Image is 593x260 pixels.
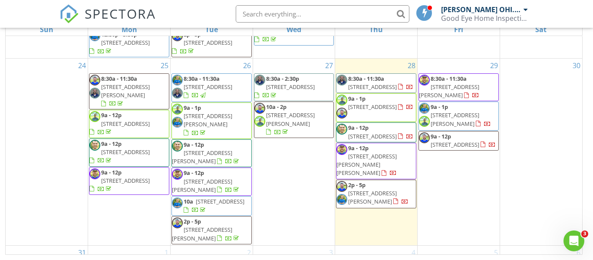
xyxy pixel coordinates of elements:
[184,112,232,128] span: [STREET_ADDRESS][PERSON_NAME]
[336,75,347,86] img: justin.jpg
[368,23,385,36] a: Thursday
[348,181,409,205] a: 2p - 5p [STREET_ADDRESS][PERSON_NAME]
[431,132,451,140] span: 9a - 12p
[581,230,588,237] span: 3
[172,141,183,151] img: dsc_1567.jpg
[89,140,100,151] img: dsc_1567.jpg
[431,132,496,148] a: 9a - 12p [STREET_ADDRESS]
[335,58,418,245] td: Go to August 28, 2025
[418,73,499,102] a: 8:30a - 11:30a [STREET_ADDRESS][PERSON_NAME]
[348,132,397,140] span: [STREET_ADDRESS]
[184,141,204,148] span: 9a - 12p
[266,75,299,82] span: 8:30a - 2:30p
[348,181,366,189] span: 2p - 5p
[101,120,150,128] span: [STREET_ADDRESS]
[254,75,265,86] img: justin.jpg
[336,144,347,155] img: dsc_1613.jpg
[406,59,417,72] a: Go to August 28, 2025
[336,93,416,122] a: 9a - 1p [STREET_ADDRESS]
[89,138,169,167] a: 9a - 12p [STREET_ADDRESS]
[336,152,397,177] span: [STREET_ADDRESS][PERSON_NAME][PERSON_NAME]
[171,216,252,244] a: 2p - 5p [STREET_ADDRESS][PERSON_NAME]
[88,58,171,245] td: Go to August 25, 2025
[431,75,467,82] span: 8:30a - 11:30a
[348,75,384,82] span: 8:30a - 11:30a
[172,30,232,55] a: 2p - 5p [STREET_ADDRESS]
[323,59,335,72] a: Go to August 27, 2025
[452,23,465,36] a: Friday
[172,178,232,194] span: [STREET_ADDRESS][PERSON_NAME]
[236,5,409,23] input: Search everything...
[336,143,416,179] a: 9a - 12p [STREET_ADDRESS][PERSON_NAME][PERSON_NAME]
[172,217,183,228] img: russ.jpg
[171,139,252,168] a: 9a - 12p [STREET_ADDRESS][PERSON_NAME]
[441,5,521,14] div: [PERSON_NAME] OHI.2023003292
[89,110,169,138] a: 9a - 12p [STREET_ADDRESS]
[170,58,253,245] td: Go to August 26, 2025
[563,230,584,251] iframe: Intercom live chat
[266,103,315,136] a: 10a - 2p [STREET_ADDRESS][PERSON_NAME]
[89,73,169,110] a: 8:30a - 11:30a [STREET_ADDRESS][PERSON_NAME]
[419,75,479,99] a: 8:30a - 11:30a [STREET_ADDRESS][PERSON_NAME]
[184,217,201,225] span: 2p - 5p
[171,102,252,139] a: 9a - 1p [STREET_ADDRESS][PERSON_NAME]
[254,75,315,99] a: 8:30a - 2:30p [STREET_ADDRESS]
[89,167,169,195] a: 9a - 12p [STREET_ADDRESS]
[89,111,150,135] a: 9a - 12p [STREET_ADDRESS]
[534,23,548,36] a: Saturday
[184,197,244,214] a: 10a [STREET_ADDRESS]
[101,148,150,156] span: [STREET_ADDRESS]
[89,30,100,41] img: te_head_shot_2020.jpg
[101,83,150,99] span: [STREET_ADDRESS][PERSON_NAME]
[172,141,240,165] a: 9a - 12p [STREET_ADDRESS][PERSON_NAME]
[163,246,170,260] a: Go to September 1, 2025
[184,104,201,112] span: 9a - 1p
[59,4,79,23] img: The Best Home Inspection Software - Spectora
[171,73,252,102] a: 8:30a - 11:30a [STREET_ADDRESS]
[500,58,582,245] td: Go to August 30, 2025
[348,144,369,152] span: 9a - 12p
[184,83,232,91] span: [STREET_ADDRESS]
[89,140,150,164] a: 9a - 12p [STREET_ADDRESS]
[348,124,369,132] span: 9a - 12p
[204,23,220,36] a: Tuesday
[172,149,232,165] span: [STREET_ADDRESS][PERSON_NAME]
[571,59,582,72] a: Go to August 30, 2025
[336,181,347,192] img: russ.jpg
[327,246,335,260] a: Go to September 3, 2025
[336,180,416,208] a: 2p - 5p [STREET_ADDRESS][PERSON_NAME]
[172,197,183,208] img: te_head_shot_2020.jpg
[6,58,88,245] td: Go to August 24, 2025
[441,14,528,23] div: Good Eye Home Inspections, Sewer Scopes & Mold Testing
[184,104,232,137] a: 9a - 1p [STREET_ADDRESS][PERSON_NAME]
[418,58,500,245] td: Go to August 29, 2025
[89,29,169,57] a: 12:30p - 3:30p [STREET_ADDRESS]
[348,189,397,205] span: [STREET_ADDRESS][PERSON_NAME]
[348,103,397,111] span: [STREET_ADDRESS]
[266,111,315,127] span: [STREET_ADDRESS][PERSON_NAME]
[431,141,479,148] span: [STREET_ADDRESS]
[348,75,413,91] a: 8:30a - 11:30a [STREET_ADDRESS]
[245,246,253,260] a: Go to September 2, 2025
[184,75,220,82] span: 8:30a - 11:30a
[336,108,347,118] img: russ.jpg
[285,23,303,36] a: Wednesday
[241,59,253,72] a: Go to August 26, 2025
[171,168,252,196] a: 9a - 12p [STREET_ADDRESS][PERSON_NAME]
[172,217,240,242] a: 2p - 5p [STREET_ADDRESS][PERSON_NAME]
[336,95,347,105] img: crystal.jpg
[336,73,416,93] a: 8:30a - 11:30a [STREET_ADDRESS]
[101,168,122,176] span: 9a - 12p
[89,168,150,193] a: 9a - 12p [STREET_ADDRESS]
[419,103,430,114] img: te_head_shot_2020.jpg
[196,197,244,205] span: [STREET_ADDRESS]
[159,59,170,72] a: Go to August 25, 2025
[431,103,491,127] a: 9a - 1p [STREET_ADDRESS][PERSON_NAME]
[419,83,479,99] span: [STREET_ADDRESS][PERSON_NAME]
[172,169,183,180] img: dsc_1613.jpg
[336,122,416,142] a: 9a - 12p [STREET_ADDRESS]
[419,116,430,127] img: crystal.jpg
[419,75,430,86] img: dsc_1613.jpg
[101,111,122,119] span: 9a - 12p
[101,75,137,82] span: 8:30a - 11:30a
